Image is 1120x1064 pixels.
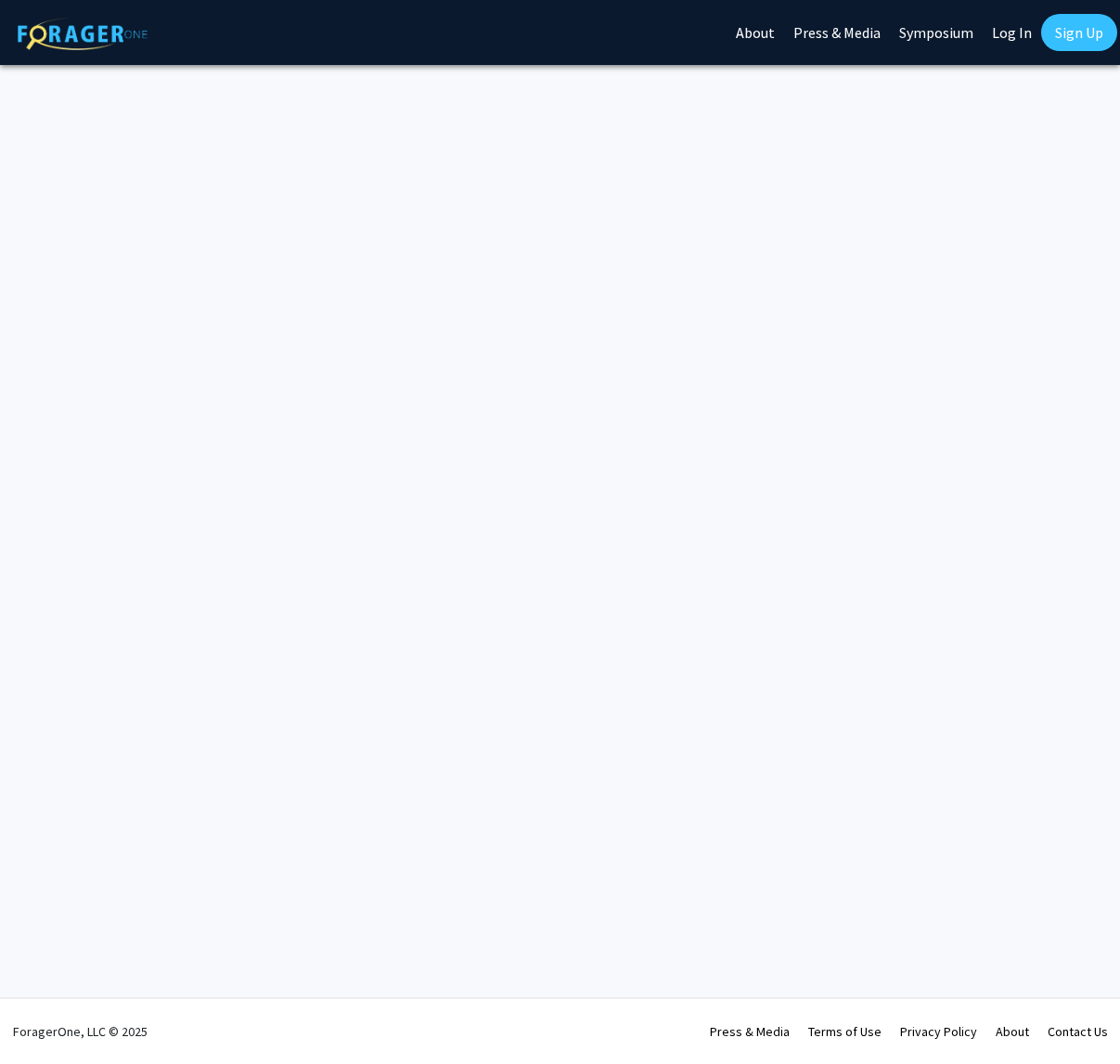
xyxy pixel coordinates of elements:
a: About [996,1023,1029,1040]
a: Privacy Policy [900,1023,977,1040]
a: Terms of Use [808,1023,882,1040]
div: ForagerOne, LLC © 2025 [13,999,148,1064]
a: Sign Up [1041,14,1117,51]
img: ForagerOne Logo [18,18,148,50]
a: Press & Media [710,1023,790,1040]
a: Contact Us [1048,1023,1108,1040]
